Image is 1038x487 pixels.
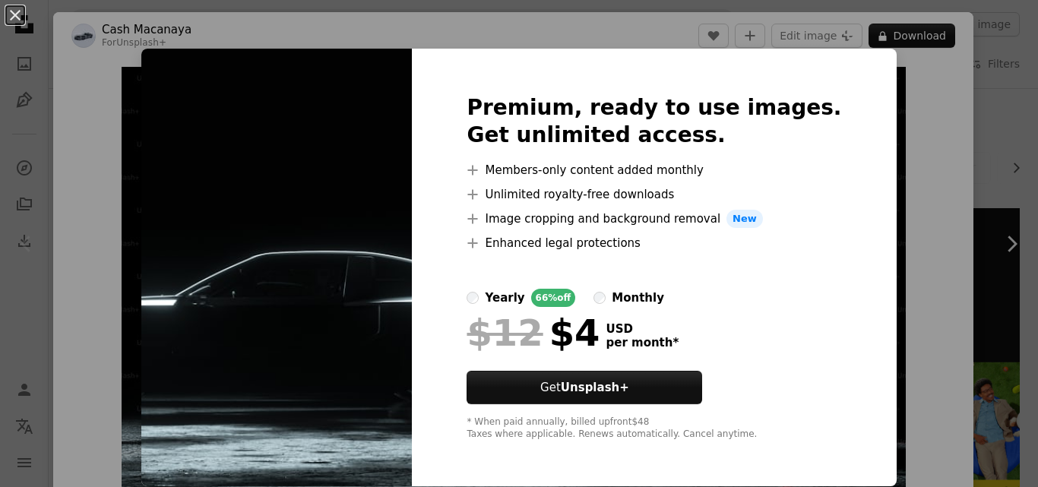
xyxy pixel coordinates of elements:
[593,292,606,304] input: monthly
[467,161,841,179] li: Members-only content added monthly
[606,322,679,336] span: USD
[467,210,841,228] li: Image cropping and background removal
[467,313,543,353] span: $12
[467,94,841,149] h2: Premium, ready to use images. Get unlimited access.
[612,289,664,307] div: monthly
[561,381,629,394] strong: Unsplash+
[726,210,763,228] span: New
[531,289,576,307] div: 66% off
[467,234,841,252] li: Enhanced legal protections
[467,292,479,304] input: yearly66%off
[141,49,412,486] img: premium_photo-1686730540270-93f2c33351b6
[467,185,841,204] li: Unlimited royalty-free downloads
[467,371,702,404] button: GetUnsplash+
[485,289,524,307] div: yearly
[606,336,679,349] span: per month *
[467,416,841,441] div: * When paid annually, billed upfront $48 Taxes where applicable. Renews automatically. Cancel any...
[467,313,600,353] div: $4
